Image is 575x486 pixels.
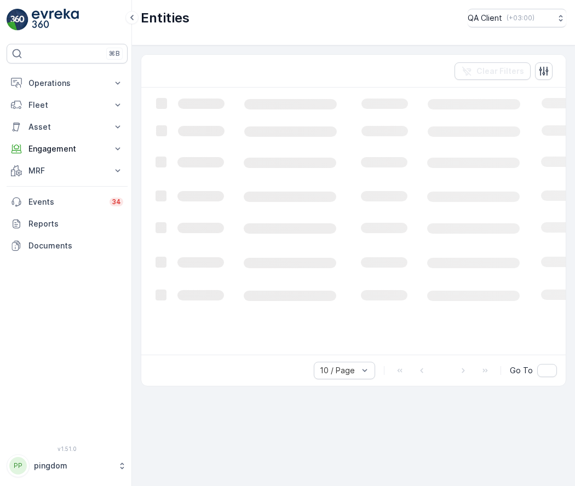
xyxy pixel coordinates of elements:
button: PPpingdom [7,454,128,477]
span: v 1.51.0 [7,445,128,452]
button: Asset [7,116,128,138]
span: Go To [510,365,533,376]
p: Documents [28,240,123,251]
button: Operations [7,72,128,94]
button: Fleet [7,94,128,116]
p: MRF [28,165,106,176]
p: QA Client [468,13,502,24]
p: Clear Filters [476,66,524,77]
p: Operations [28,78,106,89]
button: Engagement [7,138,128,160]
div: PP [9,457,27,475]
p: Asset [28,121,106,132]
button: MRF [7,160,128,182]
p: pingdom [34,460,112,471]
p: 34 [112,198,121,206]
p: Engagement [28,143,106,154]
p: Entities [141,9,189,27]
a: Events34 [7,191,128,213]
button: QA Client(+03:00) [468,9,566,27]
img: logo_light-DOdMpM7g.png [32,9,79,31]
button: Clear Filters [455,62,531,80]
a: Documents [7,235,128,257]
p: ⌘B [109,49,120,58]
p: Fleet [28,100,106,111]
p: Reports [28,218,123,229]
a: Reports [7,213,128,235]
p: Events [28,196,103,207]
p: ( +03:00 ) [507,14,534,22]
img: logo [7,9,28,31]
